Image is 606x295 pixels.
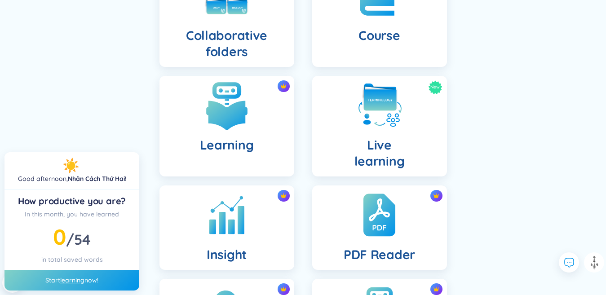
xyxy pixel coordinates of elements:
[68,175,125,183] a: Nhân Cách Thứ Hai
[433,286,439,292] img: crown icon
[167,27,287,60] h4: Collaborative folders
[303,185,456,270] a: crown iconPDF Reader
[354,137,405,169] h4: Live learning
[207,247,247,263] h4: Insight
[74,230,90,248] span: 54
[280,193,287,199] img: crown icon
[12,195,132,207] div: How productive you are?
[66,230,90,248] span: /
[60,276,84,284] a: learning
[344,247,415,263] h4: PDF Reader
[280,286,287,292] img: crown icon
[280,83,287,89] img: crown icon
[12,209,132,219] div: In this month, you have learned
[430,80,440,94] span: New
[433,193,439,199] img: crown icon
[150,185,303,270] a: crown iconInsight
[150,76,303,176] a: crown iconLearning
[12,255,132,264] div: in total saved words
[18,175,68,183] span: Good afternoon ,
[587,255,602,270] img: to top
[18,174,126,184] div: !
[303,76,456,176] a: NewLivelearning
[4,270,139,291] div: Start now!
[53,223,66,250] span: 0
[200,137,254,153] h4: Learning
[358,27,400,44] h4: Course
